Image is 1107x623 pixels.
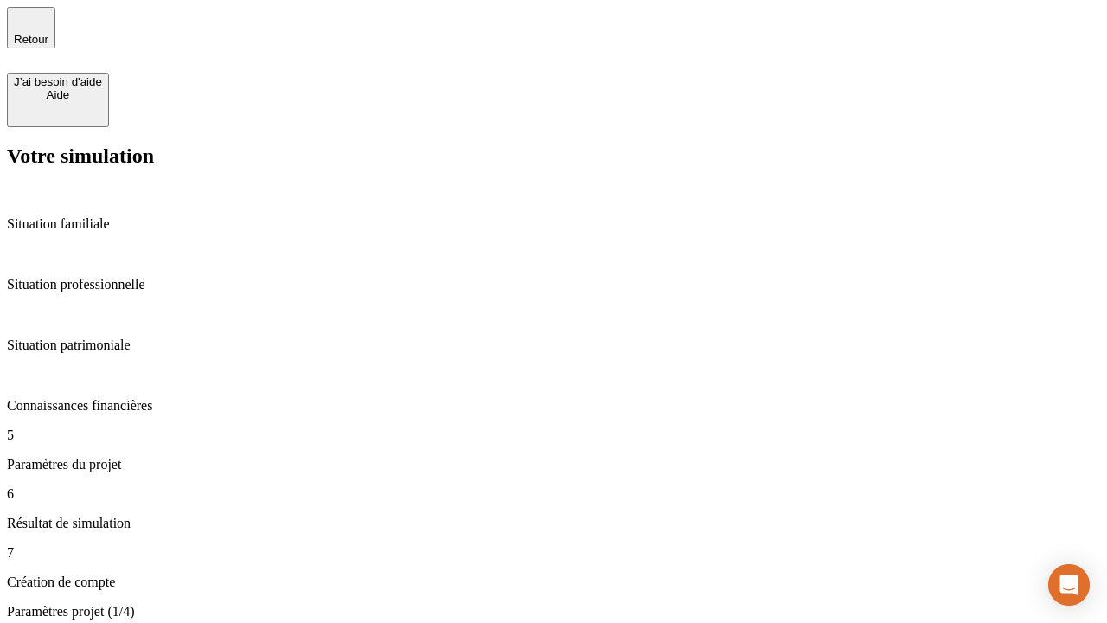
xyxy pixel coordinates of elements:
h2: Votre simulation [7,145,1100,168]
p: Connaissances financières [7,398,1100,414]
p: Situation patrimoniale [7,337,1100,353]
p: 5 [7,427,1100,443]
p: Situation professionnelle [7,277,1100,292]
div: J’ai besoin d'aide [14,75,102,88]
p: Situation familiale [7,216,1100,232]
button: Retour [7,7,55,48]
p: 6 [7,486,1100,502]
p: Paramètres du projet [7,457,1100,472]
p: Paramètres projet (1/4) [7,604,1100,620]
p: 7 [7,545,1100,561]
p: Résultat de simulation [7,516,1100,531]
span: Retour [14,33,48,46]
button: J’ai besoin d'aideAide [7,73,109,127]
p: Création de compte [7,575,1100,590]
div: Aide [14,88,102,101]
div: Open Intercom Messenger [1048,564,1090,606]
